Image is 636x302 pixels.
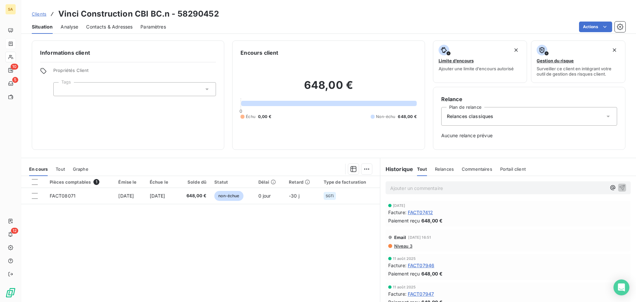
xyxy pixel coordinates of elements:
span: Relances classiques [447,113,494,120]
span: Non-échu [376,114,395,120]
button: Actions [579,22,612,32]
div: Délai [258,179,281,185]
span: Relances [435,166,454,172]
span: Paiement reçu [388,270,420,277]
span: FACT08071 [50,193,76,199]
h2: 648,00 € [240,79,416,98]
span: [DATE] [118,193,134,199]
input: Ajouter une valeur [59,86,64,92]
span: Contacts & Adresses [86,24,132,30]
span: FACT07412 [408,209,433,216]
span: Analyse [61,24,78,30]
span: 648,00 € [398,114,416,120]
span: Commentaires [462,166,492,172]
div: Échue le [150,179,173,185]
span: Propriétés Client [53,68,216,77]
img: Logo LeanPay [5,287,16,298]
div: Retard [289,179,316,185]
h3: Vinci Construction CBI BC.n - 58290452 [58,8,219,20]
span: non-échue [214,191,243,201]
div: Open Intercom Messenger [613,279,629,295]
span: 12 [11,228,18,234]
span: -30 j [289,193,299,199]
span: FACT07946 [408,262,434,269]
button: Limite d’encoursAjouter une limite d’encours autorisé [433,40,527,83]
span: 11 août 2025 [393,285,416,289]
h6: Encours client [240,49,278,57]
div: Émise le [118,179,141,185]
div: SA [5,4,16,15]
div: Pièces comptables [50,179,111,185]
span: Paramètres [140,24,166,30]
span: Surveiller ce client en intégrant votre outil de gestion des risques client. [537,66,620,77]
span: 0 [239,108,242,114]
span: Niveau 3 [394,243,412,249]
span: Aucune relance prévue [441,132,617,139]
span: [DATE] 16:51 [408,235,431,239]
span: Ajouter une limite d’encours autorisé [439,66,514,71]
h6: Historique [380,165,413,173]
span: Limite d’encours [439,58,474,63]
span: Facture : [388,262,406,269]
span: Situation [32,24,53,30]
a: Clients [32,11,46,17]
span: 5 [12,77,18,83]
div: Type de facturation [324,179,376,185]
span: 0 jour [258,193,271,199]
span: SGTi [326,194,334,198]
span: Tout [56,166,65,172]
h6: Relance [441,95,617,103]
span: Échu [246,114,255,120]
h6: Informations client [40,49,216,57]
span: 10 [11,64,18,70]
span: Paiement reçu [388,217,420,224]
span: 648,00 € [421,217,443,224]
span: En cours [29,166,48,172]
span: 0,00 € [258,114,271,120]
span: 648,00 € [421,270,443,277]
span: 11 août 2025 [393,257,416,261]
span: [DATE] [150,193,165,199]
span: 648,00 € [181,193,206,199]
button: Gestion du risqueSurveiller ce client en intégrant votre outil de gestion des risques client. [531,40,625,83]
div: Statut [214,179,250,185]
span: Tout [417,166,427,172]
span: Facture : [388,209,406,216]
span: Portail client [500,166,526,172]
span: Graphe [73,166,88,172]
span: Email [394,235,406,240]
div: Solde dû [181,179,206,185]
span: Facture : [388,290,406,297]
span: 1 [93,179,99,185]
span: [DATE] [393,204,405,208]
span: FACT07947 [408,290,434,297]
span: Gestion du risque [537,58,574,63]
